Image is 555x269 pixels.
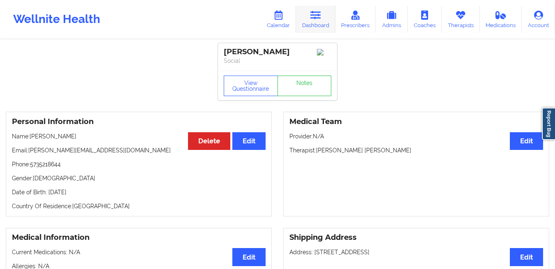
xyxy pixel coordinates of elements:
[442,6,480,33] a: Therapists
[335,6,376,33] a: Prescribers
[224,76,278,96] button: View Questionnaire
[289,132,543,140] p: Provider: N/A
[12,117,266,126] h3: Personal Information
[12,188,266,196] p: Date of Birth: [DATE]
[188,132,230,150] button: Delete
[296,6,335,33] a: Dashboard
[12,132,266,140] p: Name: [PERSON_NAME]
[510,132,543,150] button: Edit
[232,248,266,266] button: Edit
[510,248,543,266] button: Edit
[224,57,331,65] p: Social
[376,6,408,33] a: Admins
[542,108,555,140] a: Report Bug
[12,160,266,168] p: Phone: 5735218644
[289,233,543,242] h3: Shipping Address
[232,132,266,150] button: Edit
[289,117,543,126] h3: Medical Team
[12,174,266,182] p: Gender: [DEMOGRAPHIC_DATA]
[289,248,543,256] p: Address: [STREET_ADDRESS]
[408,6,442,33] a: Coaches
[289,146,543,154] p: Therapist: [PERSON_NAME] [PERSON_NAME]
[12,202,266,210] p: Country Of Residence: [GEOGRAPHIC_DATA]
[12,146,266,154] p: Email: [PERSON_NAME][EMAIL_ADDRESS][DOMAIN_NAME]
[261,6,296,33] a: Calendar
[522,6,555,33] a: Account
[12,233,266,242] h3: Medical Information
[317,49,331,55] img: Image%2Fplaceholer-image.png
[480,6,522,33] a: Medications
[12,248,266,256] p: Current Medications: N/A
[277,76,332,96] a: Notes
[224,47,331,57] div: [PERSON_NAME]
